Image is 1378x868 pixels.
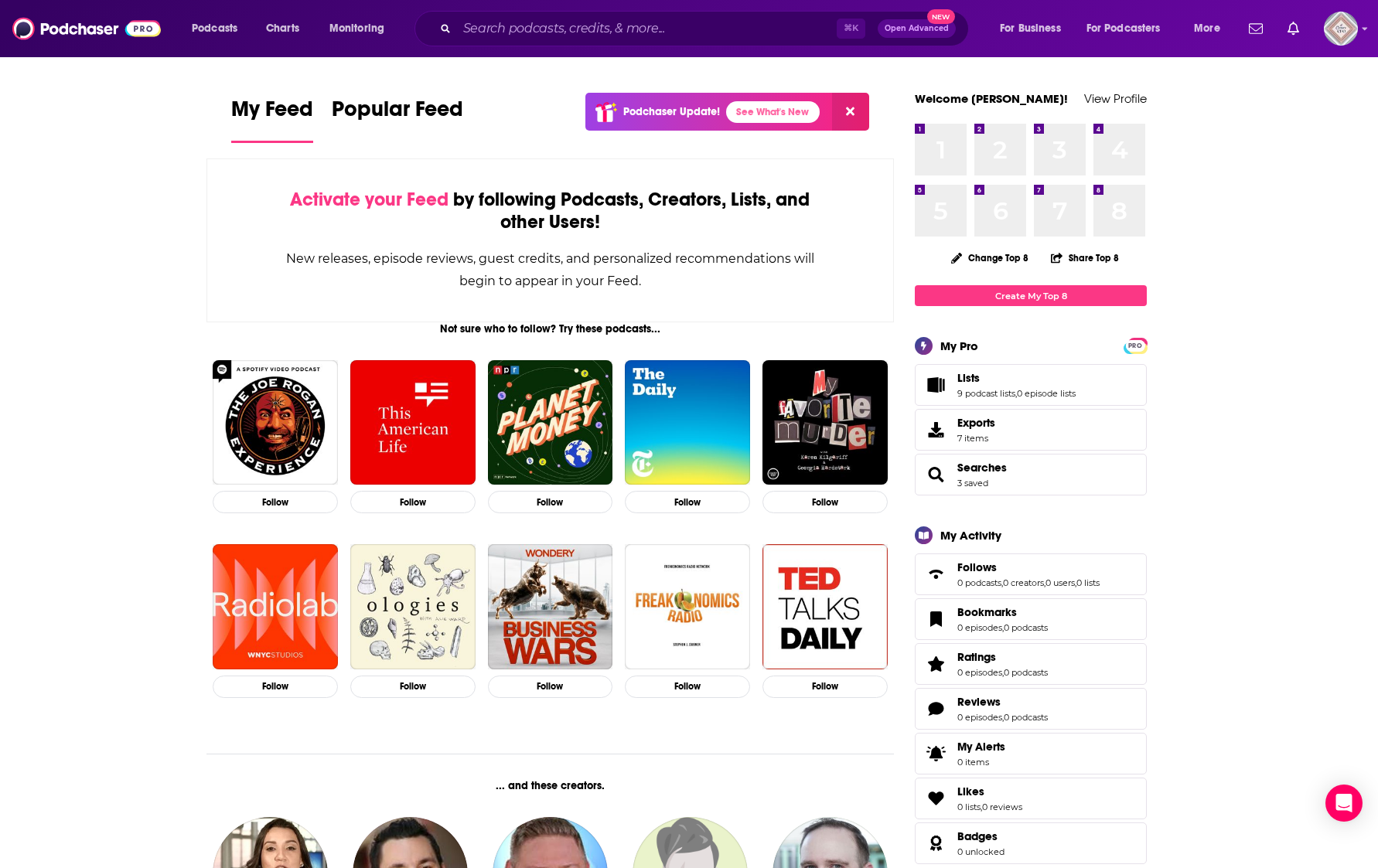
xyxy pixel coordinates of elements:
[332,96,463,131] span: Popular Feed
[762,491,888,513] button: Follow
[957,829,998,843] span: Badges
[1084,91,1147,106] a: View Profile
[957,650,1048,664] a: Ratings
[350,544,476,669] a: Ologies with Alie Ward
[213,544,338,669] a: Radiolab
[920,374,951,396] a: Lists
[920,832,951,854] a: Badges
[957,846,1005,857] a: 0 unlocked
[625,544,750,669] img: Freakonomics Radio
[285,247,816,292] div: New releases, episode reviews, guest credits, and personalized recommendations will begin to appe...
[957,712,1002,723] a: 0 episodes
[957,650,996,664] span: Ratings
[1126,340,1144,352] span: PRO
[920,608,951,630] a: Bookmarks
[488,544,613,669] img: Business Wars
[625,360,750,485] a: The Daily
[1075,577,1076,588] span: ,
[1004,622,1048,633] a: 0 podcasts
[915,454,1147,495] span: Searches
[1044,577,1045,588] span: ,
[762,360,888,485] a: My Favorite Murder with Karen Kilgariff and Georgia Hardstark
[957,388,1015,399] a: 9 podcast lists
[192,18,237,39] span: Podcasts
[920,653,951,675] a: Ratings
[957,577,1001,588] a: 0 podcasts
[989,16,1080,41] button: open menu
[920,419,951,441] span: Exports
[1281,15,1305,42] a: Show notifications dropdown
[488,676,613,698] button: Follow
[957,740,1005,754] span: My Alerts
[915,364,1147,406] span: Lists
[915,733,1147,774] a: My Alerts
[762,544,888,669] img: TED Talks Daily
[878,19,956,38] button: Open AdvancedNew
[1325,785,1363,822] div: Open Intercom Messenger
[927,9,955,24] span: New
[206,322,894,335] div: Not sure who to follow? Try these podcasts...
[231,96,313,143] a: My Feed
[957,829,1005,843] a: Badges
[429,11,984,46] div: Search podcasts, credits, & more...
[329,18,384,39] span: Monitoring
[920,563,951,585] a: Follows
[885,25,949,32] span: Open Advanced
[213,360,338,485] img: The Joe Rogan Experience
[256,16,309,41] a: Charts
[1183,16,1240,41] button: open menu
[957,371,980,385] span: Lists
[488,360,613,485] img: Planet Money
[1126,339,1144,351] a: PRO
[940,528,1001,543] div: My Activity
[1076,577,1100,588] a: 0 lists
[625,676,750,698] button: Follow
[915,822,1147,864] span: Badges
[982,802,1022,812] a: 0 reviews
[957,478,988,488] a: 3 saved
[957,785,984,798] span: Likes
[915,598,1147,640] span: Bookmarks
[488,491,613,513] button: Follow
[231,96,313,131] span: My Feed
[1002,712,1004,723] span: ,
[290,188,449,211] span: Activate your Feed
[915,285,1147,306] a: Create My Top 8
[957,605,1017,619] span: Bookmarks
[920,698,951,720] a: Reviews
[1004,712,1048,723] a: 0 podcasts
[1045,577,1075,588] a: 0 users
[1086,18,1161,39] span: For Podcasters
[1001,577,1003,588] span: ,
[285,189,816,233] div: by following Podcasts, Creators, Lists, and other Users!
[915,553,1147,595] span: Follows
[1000,18,1061,39] span: For Business
[942,248,1038,267] button: Change Top 8
[940,339,978,353] div: My Pro
[957,371,1076,385] a: Lists
[1194,18,1220,39] span: More
[1050,243,1120,273] button: Share Top 8
[957,785,1022,798] a: Likes
[319,16,404,41] button: open menu
[957,560,1100,574] a: Follows
[981,802,982,812] span: ,
[1015,388,1017,399] span: ,
[957,416,995,430] span: Exports
[350,360,476,485] img: This American Life
[920,464,951,485] a: Searches
[915,91,1068,106] a: Welcome [PERSON_NAME]!
[957,461,1007,475] span: Searches
[837,19,865,39] span: ⌘ K
[1004,667,1048,678] a: 0 podcasts
[915,409,1147,451] a: Exports
[1076,16,1183,41] button: open menu
[915,778,1147,819] span: Likes
[920,788,951,809] a: Likes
